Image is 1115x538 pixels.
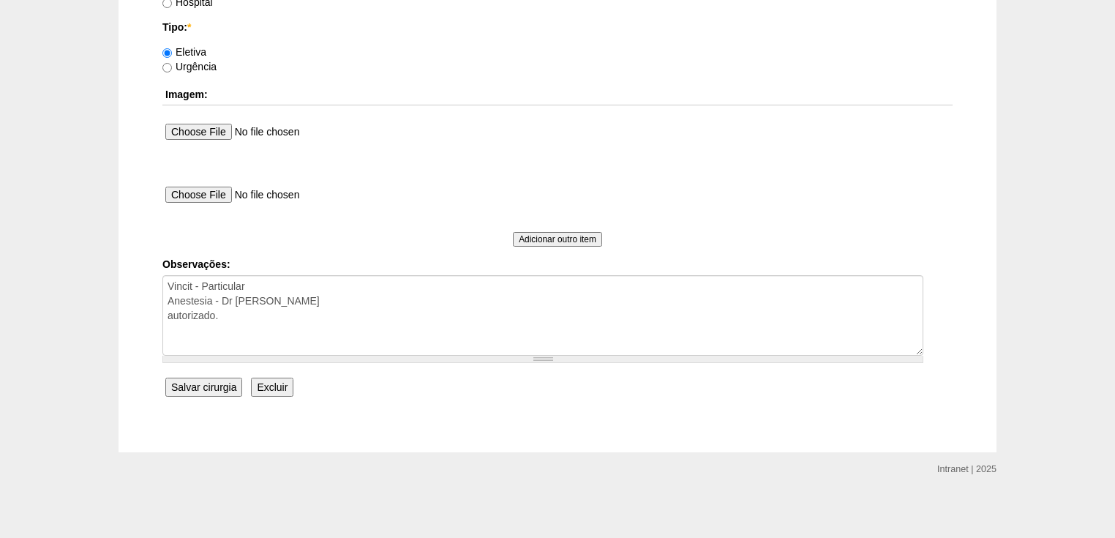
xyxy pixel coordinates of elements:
th: Imagem: [162,84,953,105]
input: Excluir [251,378,293,397]
input: Urgência [162,63,172,72]
label: Eletiva [162,46,206,58]
input: Adicionar outro item [513,232,602,247]
label: Observações: [162,257,953,272]
label: Tipo: [162,20,953,34]
span: Este campo é obrigatório. [187,21,191,33]
label: Urgência [162,61,217,72]
input: Eletiva [162,48,172,58]
div: Intranet | 2025 [937,462,996,477]
textarea: Vincit - Particular Anestesia - Dr [PERSON_NAME] autorizado. [162,275,923,356]
input: Salvar cirurgia [165,378,242,397]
